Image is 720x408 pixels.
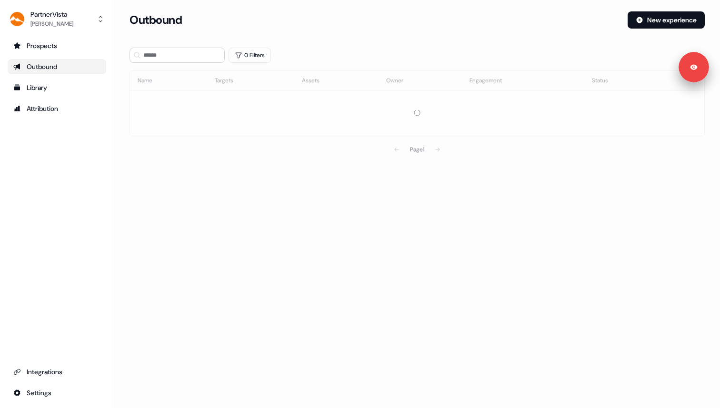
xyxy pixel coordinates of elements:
[30,19,73,29] div: [PERSON_NAME]
[130,13,182,27] h3: Outbound
[8,101,106,116] a: Go to attribution
[13,104,100,113] div: Attribution
[13,367,100,377] div: Integrations
[8,38,106,53] a: Go to prospects
[229,48,271,63] button: 0 Filters
[13,388,100,398] div: Settings
[30,10,73,19] div: PartnerVista
[8,59,106,74] a: Go to outbound experience
[628,11,705,29] button: New experience
[8,385,106,400] a: Go to integrations
[8,80,106,95] a: Go to templates
[13,41,100,50] div: Prospects
[8,364,106,379] a: Go to integrations
[13,62,100,71] div: Outbound
[13,83,100,92] div: Library
[8,8,106,30] button: PartnerVista[PERSON_NAME]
